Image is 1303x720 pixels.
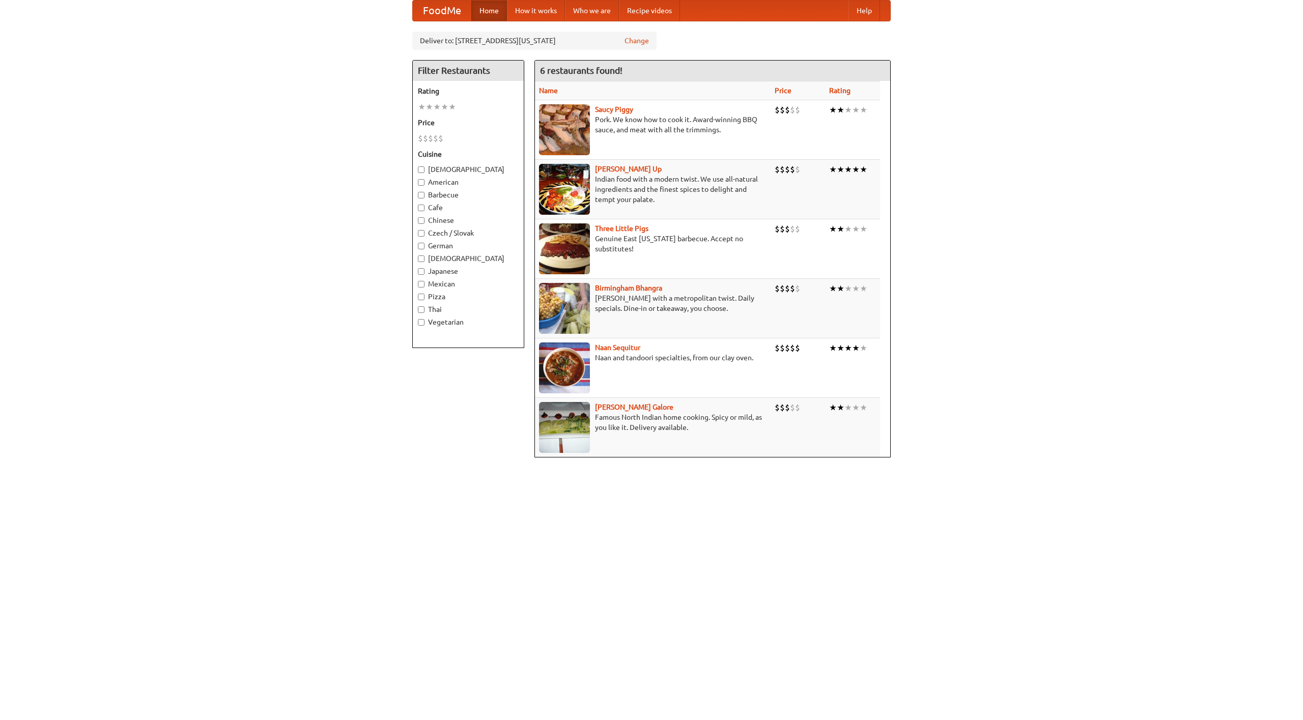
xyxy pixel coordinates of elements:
[441,101,448,112] li: ★
[418,292,519,302] label: Pizza
[595,105,633,113] a: Saucy Piggy
[418,279,519,289] label: Mexican
[790,402,795,413] li: $
[852,223,860,235] li: ★
[433,101,441,112] li: ★
[785,283,790,294] li: $
[780,402,785,413] li: $
[418,205,424,211] input: Cafe
[795,283,800,294] li: $
[775,87,791,95] a: Price
[418,192,424,198] input: Barbecue
[775,223,780,235] li: $
[860,164,867,175] li: ★
[418,101,426,112] li: ★
[785,164,790,175] li: $
[418,294,424,300] input: Pizza
[418,133,423,144] li: $
[829,342,837,354] li: ★
[539,104,590,155] img: saucy.jpg
[595,343,640,352] a: Naan Sequitur
[837,104,844,116] li: ★
[418,86,519,96] h5: Rating
[540,66,622,75] ng-pluralize: 6 restaurants found!
[860,402,867,413] li: ★
[780,104,785,116] li: $
[418,255,424,262] input: [DEMOGRAPHIC_DATA]
[852,402,860,413] li: ★
[790,104,795,116] li: $
[837,223,844,235] li: ★
[619,1,680,21] a: Recipe videos
[844,342,852,354] li: ★
[418,166,424,173] input: [DEMOGRAPHIC_DATA]
[413,1,471,21] a: FoodMe
[775,283,780,294] li: $
[860,223,867,235] li: ★
[448,101,456,112] li: ★
[795,104,800,116] li: $
[595,403,673,411] a: [PERSON_NAME] Galore
[795,223,800,235] li: $
[852,164,860,175] li: ★
[507,1,565,21] a: How it works
[539,342,590,393] img: naansequitur.jpg
[418,317,519,327] label: Vegetarian
[844,283,852,294] li: ★
[412,32,657,50] div: Deliver to: [STREET_ADDRESS][US_STATE]
[595,284,662,292] b: Birmingham Bhangra
[790,164,795,175] li: $
[852,342,860,354] li: ★
[790,342,795,354] li: $
[829,87,851,95] a: Rating
[539,402,590,453] img: currygalore.jpg
[565,1,619,21] a: Who we are
[795,402,800,413] li: $
[418,203,519,213] label: Cafe
[539,164,590,215] img: curryup.jpg
[539,114,767,135] p: Pork. We know how to cook it. Award-winning BBQ sauce, and meat with all the trimmings.
[418,281,424,287] input: Mexican
[595,224,648,233] a: Three Little Pigs
[418,190,519,200] label: Barbecue
[413,61,524,81] h4: Filter Restaurants
[418,118,519,128] h5: Price
[829,223,837,235] li: ★
[418,228,519,238] label: Czech / Slovak
[837,402,844,413] li: ★
[426,101,433,112] li: ★
[539,293,767,313] p: [PERSON_NAME] with a metropolitan twist. Daily specials. Dine-in or takeaway, you choose.
[418,306,424,313] input: Thai
[775,402,780,413] li: $
[844,402,852,413] li: ★
[539,223,590,274] img: littlepigs.jpg
[433,133,438,144] li: $
[775,164,780,175] li: $
[625,36,649,46] a: Change
[418,149,519,159] h5: Cuisine
[795,342,800,354] li: $
[785,104,790,116] li: $
[829,283,837,294] li: ★
[418,266,519,276] label: Japanese
[860,104,867,116] li: ★
[539,174,767,205] p: Indian food with a modern twist. We use all-natural ingredients and the finest spices to delight ...
[418,304,519,314] label: Thai
[844,164,852,175] li: ★
[438,133,443,144] li: $
[595,165,662,173] a: [PERSON_NAME] Up
[785,342,790,354] li: $
[418,253,519,264] label: [DEMOGRAPHIC_DATA]
[539,87,558,95] a: Name
[837,164,844,175] li: ★
[418,217,424,224] input: Chinese
[829,402,837,413] li: ★
[790,283,795,294] li: $
[852,104,860,116] li: ★
[837,283,844,294] li: ★
[829,104,837,116] li: ★
[780,164,785,175] li: $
